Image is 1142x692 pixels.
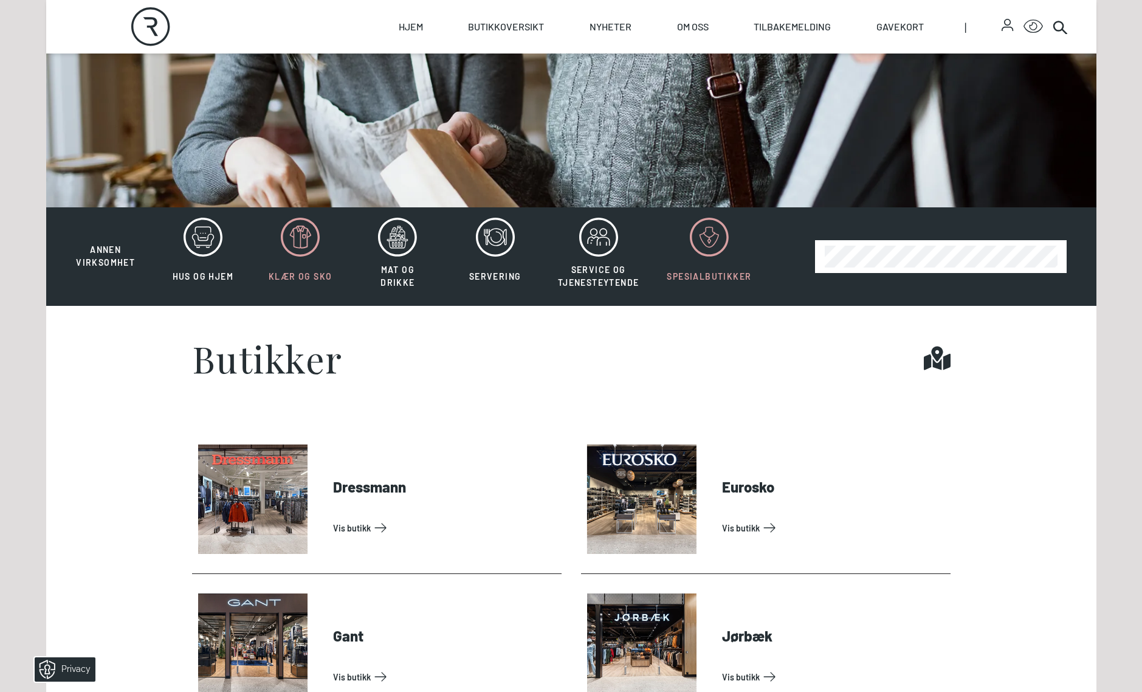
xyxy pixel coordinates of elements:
button: Mat og drikke [350,217,445,296]
span: Klær og sko [269,271,332,282]
button: Service og tjenesteytende [545,217,652,296]
span: Servering [469,271,521,282]
span: Mat og drikke [380,265,414,288]
a: Vis Butikk: Gant [333,667,557,687]
button: Open Accessibility Menu [1023,17,1043,36]
a: Vis Butikk: Eurosko [722,518,946,538]
h1: Butikker [192,340,343,376]
a: Vis Butikk: Jørbæk [722,667,946,687]
a: Vis Butikk: Dressmann [333,518,557,538]
button: Servering [448,217,543,296]
button: Klær og sko [253,217,348,296]
button: Annen virksomhet [58,217,153,269]
span: Hus og hjem [173,271,233,282]
span: Spesialbutikker [667,271,751,282]
span: Annen virksomhet [76,244,135,268]
button: Hus og hjem [156,217,250,296]
iframe: Manage Preferences [12,653,111,686]
button: Spesialbutikker [654,217,764,296]
span: Service og tjenesteytende [558,265,639,288]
